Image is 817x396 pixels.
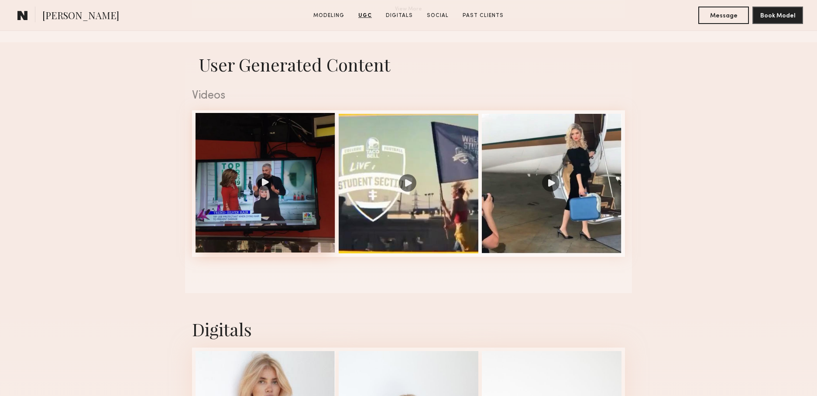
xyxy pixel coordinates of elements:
[752,11,803,19] a: Book Model
[42,9,119,24] span: [PERSON_NAME]
[752,7,803,24] button: Book Model
[382,12,416,20] a: Digitals
[192,317,625,341] div: Digitals
[698,7,749,24] button: Message
[459,12,507,20] a: Past Clients
[355,12,375,20] a: UGC
[185,53,632,76] h1: User Generated Content
[310,12,348,20] a: Modeling
[192,90,625,102] div: Videos
[423,12,452,20] a: Social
